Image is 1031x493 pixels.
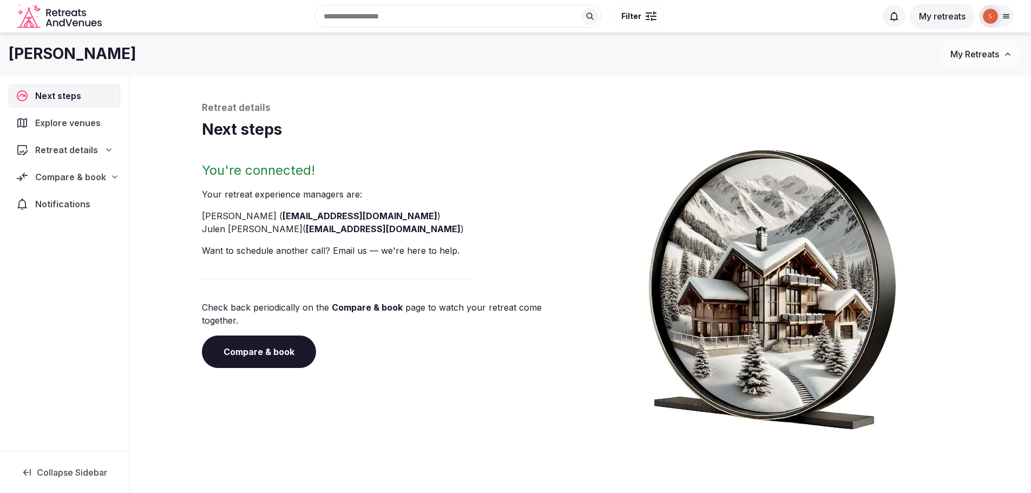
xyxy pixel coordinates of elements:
[202,336,316,368] a: Compare & book
[910,4,975,29] button: My retreats
[614,6,664,27] button: Filter
[621,11,641,22] span: Filter
[910,11,975,22] a: My retreats
[17,4,104,29] svg: Retreats and Venues company logo
[35,198,95,211] span: Notifications
[35,89,86,102] span: Next steps
[9,111,120,134] a: Explore venues
[37,467,107,478] span: Collapse Sidebar
[202,209,576,222] li: [PERSON_NAME] ( )
[35,143,98,156] span: Retreat details
[9,461,120,484] button: Collapse Sidebar
[940,41,1022,68] button: My Retreats
[202,119,960,140] h1: Next steps
[202,244,576,257] p: Want to schedule another call? Email us — we're here to help.
[283,211,437,221] a: [EMAIL_ADDRESS][DOMAIN_NAME]
[35,116,105,129] span: Explore venues
[983,9,998,24] img: stefanie.just
[628,140,916,430] img: Winter chalet retreat in picture frame
[950,49,999,60] span: My Retreats
[9,84,120,107] a: Next steps
[17,4,104,29] a: Visit the homepage
[332,302,403,313] a: Compare & book
[202,188,576,201] p: Your retreat experience manager s are :
[35,170,106,183] span: Compare & book
[202,301,576,327] p: Check back periodically on the page to watch your retreat come together.
[202,162,576,179] h2: You're connected!
[202,222,576,235] li: Julen [PERSON_NAME] ( )
[9,43,136,64] h1: [PERSON_NAME]
[9,193,120,215] a: Notifications
[202,102,960,115] p: Retreat details
[306,224,461,234] a: [EMAIL_ADDRESS][DOMAIN_NAME]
